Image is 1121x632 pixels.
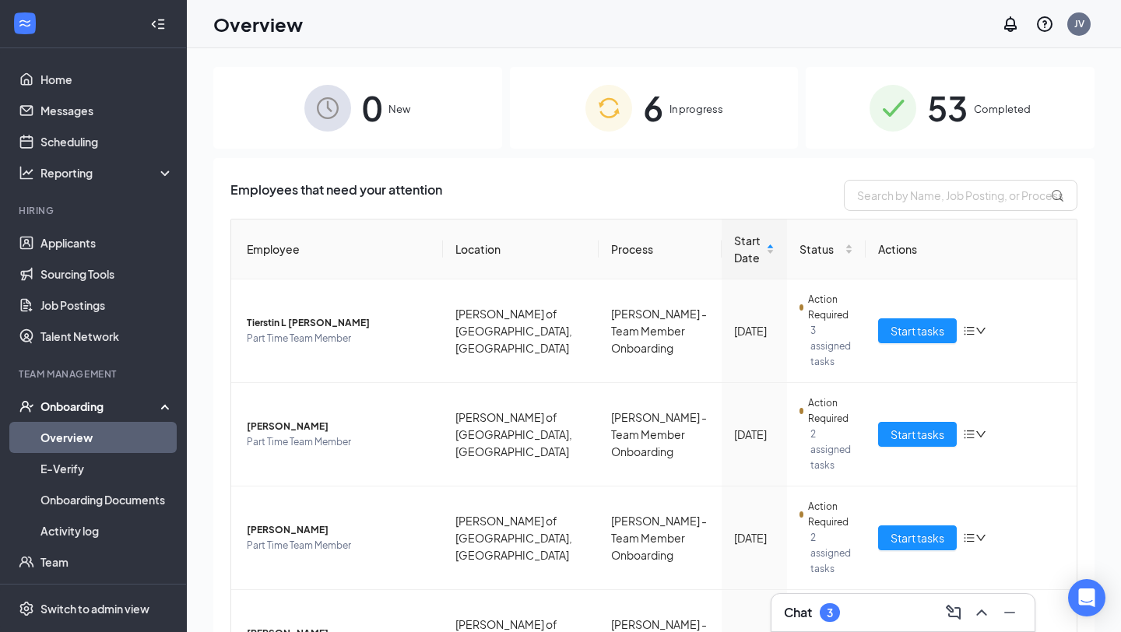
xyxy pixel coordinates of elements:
[975,532,986,543] span: down
[844,180,1077,211] input: Search by Name, Job Posting, or Process
[599,279,722,383] td: [PERSON_NAME] - Team Member Onboarding
[247,538,430,553] span: Part Time Team Member
[19,165,34,181] svg: Analysis
[734,232,762,266] span: Start Date
[599,219,722,279] th: Process
[799,241,842,258] span: Status
[247,315,430,331] span: Tierstin L [PERSON_NAME]
[1035,15,1054,33] svg: QuestionInfo
[247,419,430,434] span: [PERSON_NAME]
[808,292,853,323] span: Action Required
[40,484,174,515] a: Onboarding Documents
[599,486,722,590] td: [PERSON_NAME] - Team Member Onboarding
[388,101,410,117] span: New
[17,16,33,31] svg: WorkstreamLogo
[963,532,975,544] span: bars
[213,11,303,37] h1: Overview
[150,16,166,32] svg: Collapse
[19,601,34,616] svg: Settings
[40,578,174,609] a: Documents
[784,604,812,621] h3: Chat
[878,318,957,343] button: Start tasks
[878,422,957,447] button: Start tasks
[891,426,944,443] span: Start tasks
[810,530,853,577] span: 2 assigned tasks
[40,399,160,414] div: Onboarding
[40,601,149,616] div: Switch to admin view
[808,499,853,530] span: Action Required
[362,81,382,135] span: 0
[927,81,968,135] span: 53
[247,331,430,346] span: Part Time Team Member
[997,600,1022,625] button: Minimize
[891,529,944,546] span: Start tasks
[1000,603,1019,622] svg: Minimize
[40,165,174,181] div: Reporting
[443,383,599,486] td: [PERSON_NAME] of [GEOGRAPHIC_DATA], [GEOGRAPHIC_DATA]
[443,219,599,279] th: Location
[975,429,986,440] span: down
[40,258,174,290] a: Sourcing Tools
[734,529,774,546] div: [DATE]
[40,515,174,546] a: Activity log
[734,322,774,339] div: [DATE]
[40,453,174,484] a: E-Verify
[40,290,174,321] a: Job Postings
[974,101,1031,117] span: Completed
[19,204,170,217] div: Hiring
[40,64,174,95] a: Home
[963,428,975,441] span: bars
[247,434,430,450] span: Part Time Team Member
[40,126,174,157] a: Scheduling
[40,546,174,578] a: Team
[1068,579,1105,616] div: Open Intercom Messenger
[866,219,1077,279] th: Actions
[247,522,430,538] span: [PERSON_NAME]
[810,323,853,370] span: 3 assigned tasks
[810,427,853,473] span: 2 assigned tasks
[878,525,957,550] button: Start tasks
[975,325,986,336] span: down
[643,81,663,135] span: 6
[443,486,599,590] td: [PERSON_NAME] of [GEOGRAPHIC_DATA], [GEOGRAPHIC_DATA]
[40,321,174,352] a: Talent Network
[231,219,443,279] th: Employee
[1074,17,1084,30] div: JV
[19,399,34,414] svg: UserCheck
[1001,15,1020,33] svg: Notifications
[787,219,866,279] th: Status
[972,603,991,622] svg: ChevronUp
[963,325,975,337] span: bars
[443,279,599,383] td: [PERSON_NAME] of [GEOGRAPHIC_DATA], [GEOGRAPHIC_DATA]
[808,395,853,427] span: Action Required
[734,426,774,443] div: [DATE]
[40,227,174,258] a: Applicants
[969,600,994,625] button: ChevronUp
[944,603,963,622] svg: ComposeMessage
[40,422,174,453] a: Overview
[599,383,722,486] td: [PERSON_NAME] - Team Member Onboarding
[669,101,723,117] span: In progress
[40,95,174,126] a: Messages
[891,322,944,339] span: Start tasks
[19,367,170,381] div: Team Management
[230,180,442,211] span: Employees that need your attention
[941,600,966,625] button: ComposeMessage
[827,606,833,620] div: 3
